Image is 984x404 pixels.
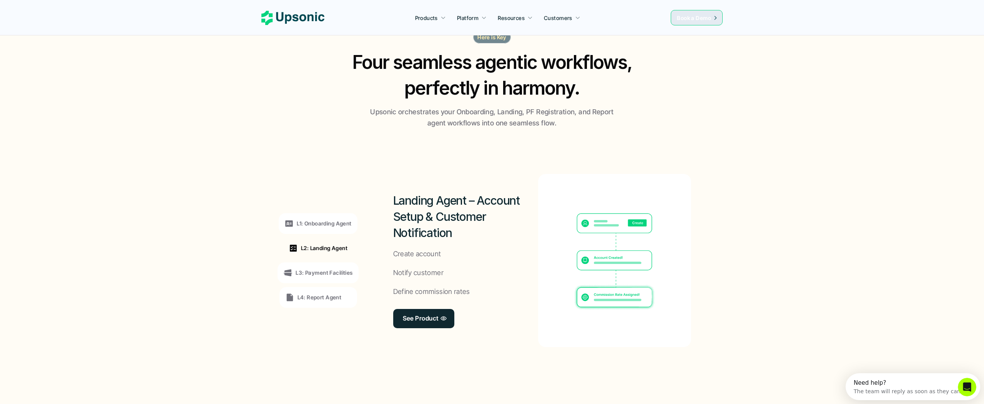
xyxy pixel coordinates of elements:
iframe: Intercom live chat [958,378,976,396]
p: Create account [393,249,441,260]
p: L1: Onboarding Agent [297,219,351,227]
p: Resources [498,14,525,22]
p: Notify customer [393,267,444,279]
a: Book a Demo [671,10,723,25]
h2: Landing Agent – Account Setup & Customer Notification [393,192,539,241]
div: The team will reply as soon as they can [8,13,115,21]
p: L4: Report Agent [298,293,342,301]
p: L2: Landing Agent [301,244,347,252]
p: Platform [457,14,479,22]
p: Products [415,14,438,22]
div: Open Intercom Messenger [3,3,138,24]
p: Customers [544,14,572,22]
a: Products [411,11,450,25]
p: Upsonic orchestrates your Onboarding, Landing, PF Registration, and Report agent workflows into o... [367,107,617,129]
div: Need help? [8,7,115,13]
span: Book a Demo [677,15,711,21]
p: Define commission rates [393,286,470,297]
a: See Product [393,309,454,328]
iframe: Intercom live chat discovery launcher [846,373,980,400]
p: Here is Key [477,33,507,41]
p: See Product [403,313,439,324]
h2: Four seamless agentic workflows, perfectly in harmony. [344,49,640,101]
p: L3: Payment Facilities [296,269,352,277]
